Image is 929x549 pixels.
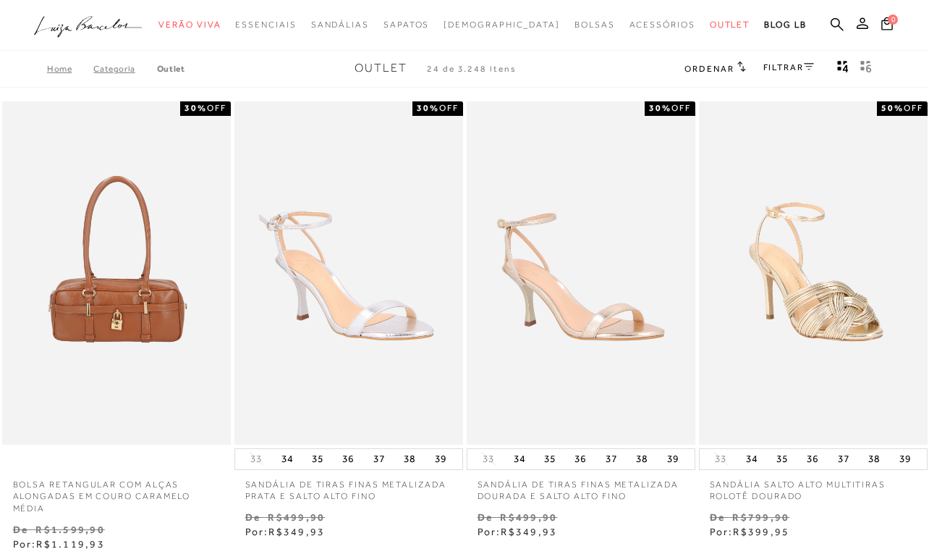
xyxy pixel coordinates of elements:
span: Outlet [355,62,407,75]
button: 39 [895,449,915,469]
span: Por: [478,526,558,537]
span: Verão Viva [158,20,221,30]
a: categoryNavScreenReaderText [383,12,429,38]
button: 33 [710,452,731,466]
span: OFF [671,103,691,113]
button: 38 [399,449,420,469]
a: SANDÁLIA DE TIRAS FINAS METALIZADA PRATA E SALTO ALTO FINO [234,470,463,503]
strong: 50% [881,103,904,113]
button: 37 [833,449,854,469]
small: R$499,90 [500,511,557,523]
button: 36 [338,449,358,469]
button: gridText6Desc [856,59,876,78]
a: SANDÁLIA SALTO ALTO MULTITIRAS ROLOTÊ DOURADO SANDÁLIA SALTO ALTO MULTITIRAS ROLOTÊ DOURADO [700,104,926,443]
a: SANDÁLIA DE TIRAS FINAS METALIZADA PRATA E SALTO ALTO FINO SANDÁLIA DE TIRAS FINAS METALIZADA PRA... [236,104,462,443]
button: Mostrar 4 produtos por linha [833,59,853,78]
a: SANDÁLIA DE TIRAS FINAS METALIZADA DOURADA E SALTO ALTO FINO SANDÁLIA DE TIRAS FINAS METALIZADA D... [468,104,694,443]
small: R$1.599,90 [35,524,104,535]
a: noSubCategoriesText [444,12,560,38]
button: 39 [430,449,451,469]
strong: 30% [184,103,207,113]
span: Essenciais [235,20,296,30]
span: Sandálias [311,20,369,30]
a: SANDÁLIA DE TIRAS FINAS METALIZADA DOURADA E SALTO ALTO FINO [467,470,695,503]
span: Acessórios [629,20,695,30]
span: Ordenar [684,64,734,74]
a: SANDÁLIA SALTO ALTO MULTITIRAS ROLOTÊ DOURADO [699,470,928,503]
button: 0 [877,16,897,35]
a: categoryNavScreenReaderText [574,12,615,38]
button: 35 [307,449,328,469]
span: OFF [904,103,923,113]
a: categoryNavScreenReaderText [235,12,296,38]
button: 39 [663,449,683,469]
img: SANDÁLIA DE TIRAS FINAS METALIZADA PRATA E SALTO ALTO FINO [236,104,462,443]
a: Categoria [93,64,156,74]
small: De [710,511,725,523]
a: categoryNavScreenReaderText [629,12,695,38]
button: 34 [277,449,297,469]
img: BOLSA RETANGULAR COM ALÇAS ALONGADAS EM COURO CARAMELO MÉDIA [4,104,229,443]
a: BOLSA RETANGULAR COM ALÇAS ALONGADAS EM COURO CARAMELO MÉDIA [2,470,231,515]
small: R$799,90 [732,511,789,523]
span: Outlet [710,20,750,30]
a: categoryNavScreenReaderText [311,12,369,38]
span: R$349,93 [501,526,557,537]
a: categoryNavScreenReaderText [158,12,221,38]
small: De [13,524,28,535]
span: Bolsas [574,20,615,30]
button: 35 [772,449,792,469]
button: 34 [509,449,530,469]
span: 0 [888,14,898,25]
button: 35 [540,449,560,469]
a: FILTRAR [763,62,814,72]
span: Sapatos [383,20,429,30]
button: 37 [601,449,622,469]
span: OFF [439,103,459,113]
strong: 30% [417,103,439,113]
a: BLOG LB [764,12,806,38]
span: R$399,95 [733,526,789,537]
button: 36 [802,449,823,469]
small: De [478,511,493,523]
span: Por: [245,526,326,537]
button: 34 [742,449,762,469]
button: 36 [570,449,590,469]
strong: 30% [649,103,671,113]
a: Outlet [157,64,185,74]
small: De [245,511,260,523]
span: OFF [207,103,226,113]
button: 38 [632,449,652,469]
a: categoryNavScreenReaderText [710,12,750,38]
button: 38 [864,449,884,469]
span: BLOG LB [764,20,806,30]
span: R$349,93 [268,526,325,537]
img: SANDÁLIA DE TIRAS FINAS METALIZADA DOURADA E SALTO ALTO FINO [468,104,694,443]
span: 24 de 3.248 itens [427,64,517,74]
span: [DEMOGRAPHIC_DATA] [444,20,560,30]
a: Home [47,64,93,74]
span: Por: [710,526,790,537]
small: R$499,90 [268,511,325,523]
button: 33 [478,452,499,466]
a: BOLSA RETANGULAR COM ALÇAS ALONGADAS EM COURO CARAMELO MÉDIA BOLSA RETANGULAR COM ALÇAS ALONGADAS... [4,104,229,443]
button: 33 [246,452,266,466]
img: SANDÁLIA SALTO ALTO MULTITIRAS ROLOTÊ DOURADO [700,104,926,443]
button: 37 [369,449,389,469]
